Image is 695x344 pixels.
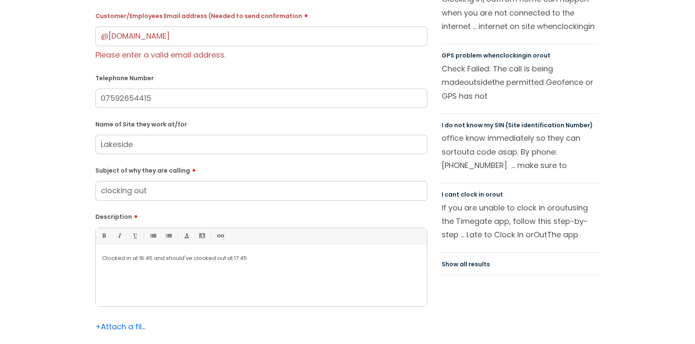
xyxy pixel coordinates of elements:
a: Bold (Ctrl-B) [98,231,109,241]
span: out [555,202,568,213]
span: outside [464,77,492,87]
p: Check Failed: The call is being made the permitted Geofence or GPS has not [442,62,598,102]
label: Description [95,210,427,221]
p: If you are unable to clock in or using the Timegate app, follow this step-by-step ... Late to Clo... [442,201,598,242]
label: Name of Site they work at/for [95,119,427,128]
label: Subject of why they are calling [95,164,427,174]
input: Email [95,26,427,46]
label: Telephone Number [95,73,427,82]
a: Underline(Ctrl-U) [129,231,140,241]
a: 1. Ordered List (Ctrl-Shift-8) [163,231,174,241]
a: GPS problem whenclockingin orout [442,51,550,60]
a: I do not know my SIN (Site identification Number) [442,121,593,129]
a: I cant clock in orout [442,190,503,199]
span: clocking [500,51,526,60]
span: out [492,190,503,199]
p: office know immediately so they can sort a code asap. By phone: [PHONE_NUMBER] ... make sure to c... [442,131,598,172]
span: out [457,147,469,157]
label: Customer/Employees Email address (Needed to send confirmation [95,10,427,20]
p: Clocked in at 16:45 and should've clocked out at 17:45 [102,255,421,262]
a: Italic (Ctrl-I) [114,231,124,241]
a: Link [215,231,225,241]
a: • Unordered List (Ctrl-Shift-7) [147,231,158,241]
a: Back Color [197,231,207,241]
span: clocking [557,21,588,32]
span: out [540,51,550,60]
div: Attach a file [95,320,146,333]
div: Please enter a valid email address. [95,46,427,62]
a: Font Color [181,231,192,241]
a: Show all results [442,260,490,268]
span: Out [534,229,547,240]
